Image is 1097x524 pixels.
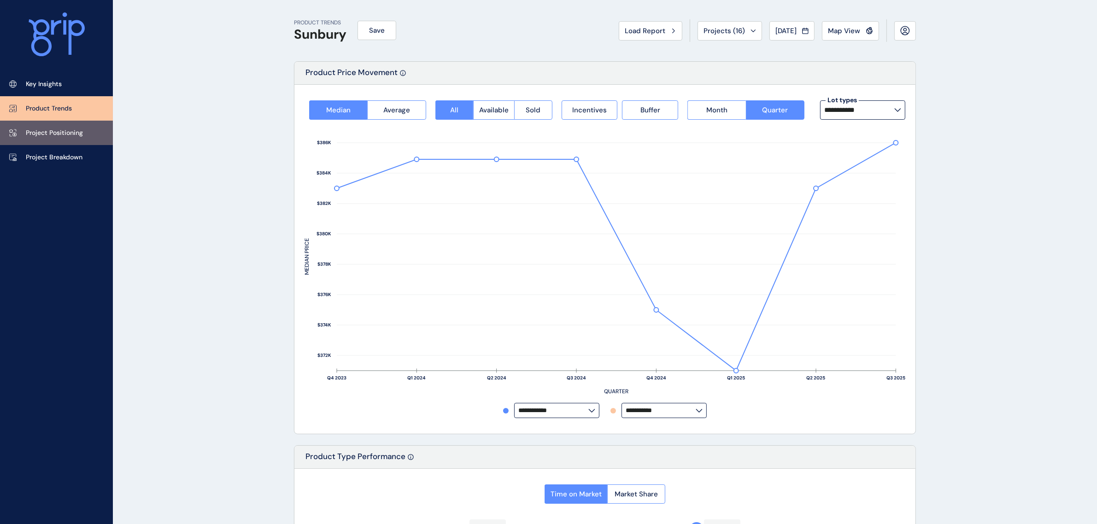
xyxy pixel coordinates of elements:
[303,239,311,275] text: MEDIAN PRICE
[473,100,514,120] button: Available
[769,21,815,41] button: [DATE]
[317,292,331,298] text: $376K
[826,96,859,105] label: Lot types
[367,100,426,120] button: Average
[828,26,860,35] span: Map View
[622,100,678,120] button: Buffer
[567,375,586,381] text: Q3 2024
[762,105,788,115] span: Quarter
[646,375,666,381] text: Q4 2024
[26,153,82,162] p: Project Breakdown
[706,105,727,115] span: Month
[514,100,552,120] button: Sold
[572,105,607,115] span: Incentives
[479,105,509,115] span: Available
[886,375,905,381] text: Q3 2025
[640,105,660,115] span: Buffer
[807,375,826,381] text: Q2 2025
[526,105,540,115] span: Sold
[317,140,331,146] text: $386K
[704,26,745,35] span: Projects ( 16 )
[625,26,665,35] span: Load Report
[746,100,804,120] button: Quarter
[607,484,665,504] button: Market Share
[26,104,72,113] p: Product Trends
[551,489,602,499] span: Time on Market
[326,105,351,115] span: Median
[562,100,618,120] button: Incentives
[327,375,346,381] text: Q4 2023
[317,322,331,328] text: $374K
[727,375,745,381] text: Q1 2025
[487,375,506,381] text: Q2 2024
[604,388,628,395] text: QUARTER
[407,375,426,381] text: Q1 2024
[383,105,410,115] span: Average
[615,489,658,499] span: Market Share
[305,451,405,468] p: Product Type Performance
[294,27,346,42] h1: Sunbury
[369,26,385,35] span: Save
[545,484,607,504] button: Time on Market
[317,231,331,237] text: $380K
[305,67,398,84] p: Product Price Movement
[435,100,473,120] button: All
[309,100,367,120] button: Median
[26,128,83,138] p: Project Positioning
[687,100,745,120] button: Month
[775,26,797,35] span: [DATE]
[698,21,762,41] button: Projects (16)
[317,170,331,176] text: $384K
[294,19,346,27] p: PRODUCT TRENDS
[822,21,879,41] button: Map View
[317,262,331,268] text: $378K
[450,105,458,115] span: All
[26,80,62,89] p: Key Insights
[317,353,331,359] text: $372K
[317,201,331,207] text: $382K
[619,21,682,41] button: Load Report
[358,21,396,40] button: Save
